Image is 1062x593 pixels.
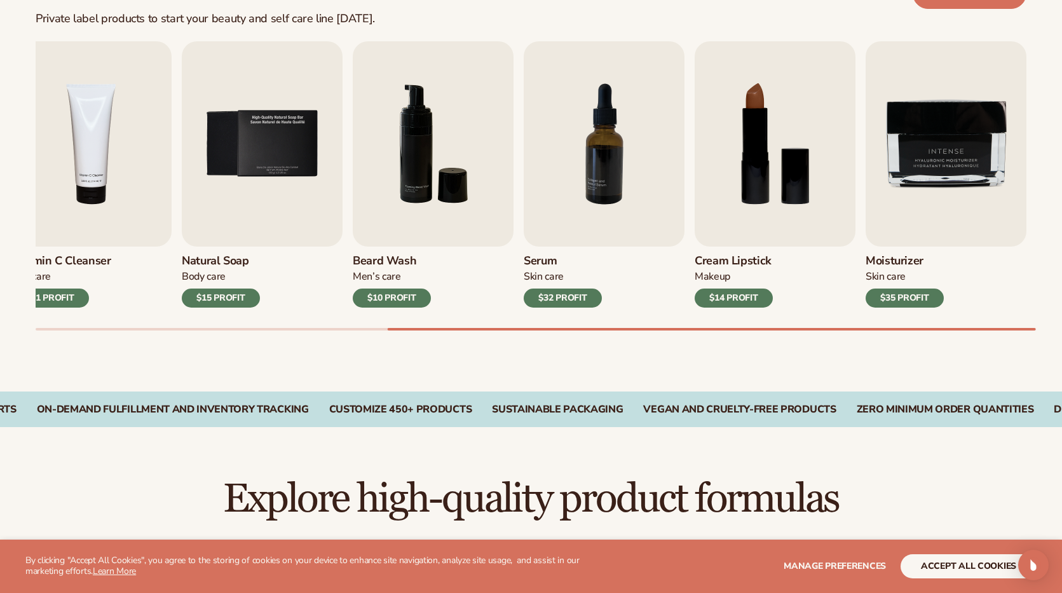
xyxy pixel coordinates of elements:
[524,289,602,308] div: $32 PROFIT
[25,556,617,577] p: By clicking "Accept All Cookies", you agree to the storing of cookies on your device to enhance s...
[524,254,602,268] h3: Serum
[524,41,684,308] a: 7 / 9
[866,270,944,283] div: Skin Care
[353,270,431,283] div: Men’s Care
[36,478,1026,521] h2: Explore high-quality product formulas
[329,404,472,416] div: CUSTOMIZE 450+ PRODUCTS
[857,404,1034,416] div: ZERO MINIMUM ORDER QUANTITIES
[37,404,309,416] div: On-Demand Fulfillment and Inventory Tracking
[11,289,89,308] div: $21 PROFIT
[695,270,773,283] div: Makeup
[36,12,375,26] div: Private label products to start your beauty and self care line [DATE].
[901,554,1037,578] button: accept all cookies
[353,41,514,308] a: 6 / 9
[182,270,260,283] div: Body Care
[353,254,431,268] h3: Beard Wash
[524,270,602,283] div: Skin Care
[182,254,260,268] h3: Natural Soap
[492,404,623,416] div: SUSTAINABLE PACKAGING
[695,254,773,268] h3: Cream Lipstick
[695,41,855,308] a: 8 / 9
[866,289,944,308] div: $35 PROFIT
[643,404,836,416] div: VEGAN AND CRUELTY-FREE PRODUCTS
[784,560,886,572] span: Manage preferences
[695,289,773,308] div: $14 PROFIT
[1018,550,1049,580] div: Open Intercom Messenger
[182,289,260,308] div: $15 PROFIT
[11,254,111,268] h3: Vitamin C Cleanser
[11,270,111,283] div: Skin Care
[866,254,944,268] h3: Moisturizer
[11,41,172,308] a: 4 / 9
[182,41,343,308] a: 5 / 9
[866,41,1026,308] a: 9 / 9
[93,565,136,577] a: Learn More
[353,289,431,308] div: $10 PROFIT
[784,554,886,578] button: Manage preferences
